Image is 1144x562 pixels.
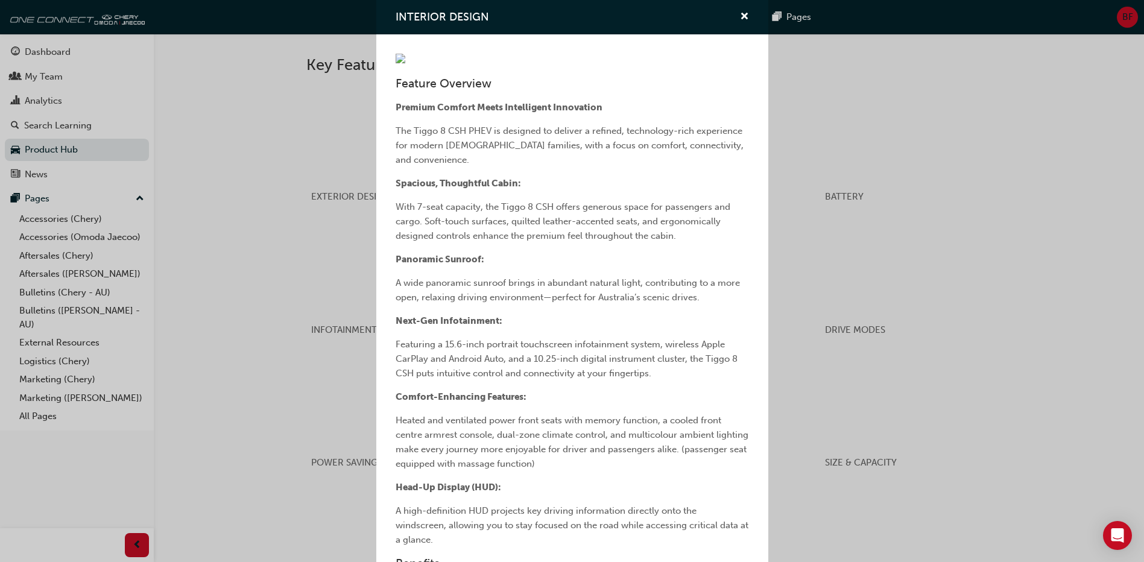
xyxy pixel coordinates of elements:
button: cross-icon [740,10,749,25]
div: Open Intercom Messenger [1103,521,1132,550]
span: With 7-seat capacity, the Tiggo 8 CSH offers generous space for passengers and cargo. Soft-touch ... [396,201,733,241]
span: Panoramic Sunroof: [396,254,484,265]
span: Comfort-Enhancing Features: [396,391,526,402]
span: Head-Up Display (HUD): [396,482,501,493]
span: Heated and ventilated power front seats with memory function, a cooled front centre armrest conso... [396,415,751,469]
span: Next-Gen Infotainment: [396,315,502,326]
span: The Tiggo 8 CSH PHEV is designed to deliver a refined, technology-rich experience for modern [DEM... [396,125,746,165]
span: cross-icon [740,12,749,23]
span: A wide panoramic sunroof brings in abundant natural light, contributing to a more open, relaxing ... [396,277,742,303]
img: fd5b0da7-010c-4a44-8482-2e62d235a44e.png [396,54,405,63]
span: Premium Comfort Meets Intelligent Innovation [396,102,602,113]
span: Featuring a 15.6-inch portrait touchscreen infotainment system, wireless Apple CarPlay and Androi... [396,339,740,379]
span: A high-definition HUD projects key driving information directly onto the windscreen, allowing you... [396,505,751,545]
span: INTERIOR DESIGN [396,10,489,24]
h3: Feature Overview [396,77,749,90]
span: Spacious, Thoughtful Cabin: [396,178,521,189]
